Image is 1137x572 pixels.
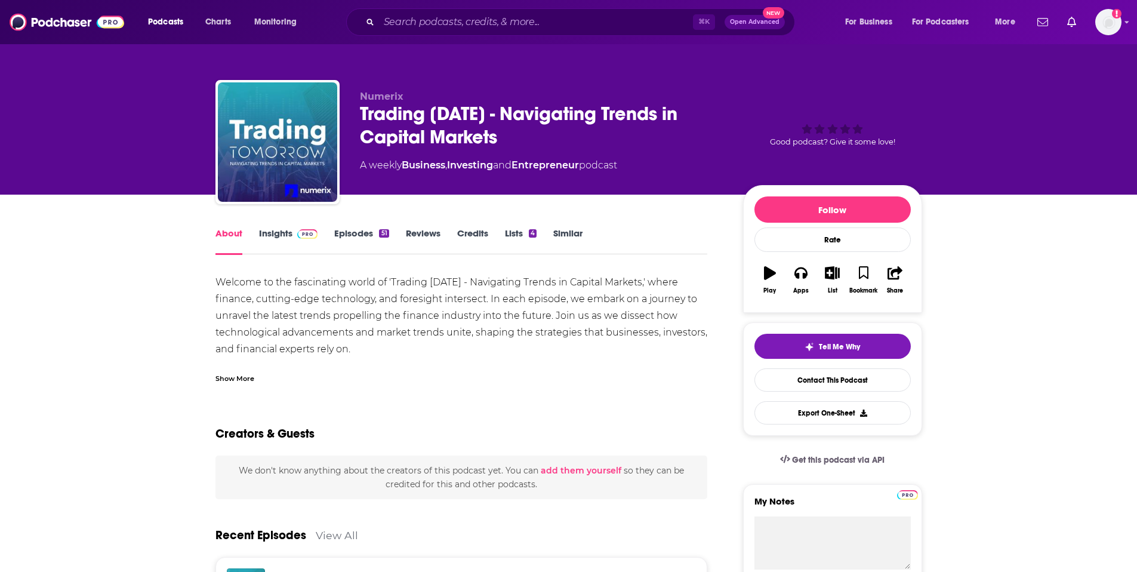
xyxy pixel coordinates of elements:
img: User Profile [1095,9,1121,35]
label: My Notes [754,496,911,516]
button: Bookmark [848,259,879,302]
img: Trading Tomorrow - Navigating Trends in Capital Markets [218,82,337,202]
input: Search podcasts, credits, & more... [379,13,693,32]
a: Episodes51 [334,227,389,255]
span: Monitoring [254,14,297,30]
a: Show notifications dropdown [1033,12,1053,32]
span: We don't know anything about the creators of this podcast yet . You can so they can be credited f... [239,465,684,489]
div: 4 [529,229,537,238]
a: Contact This Podcast [754,368,911,392]
span: Charts [205,14,231,30]
img: tell me why sparkle [805,342,814,352]
span: Open Advanced [730,19,779,25]
button: Show profile menu [1095,9,1121,35]
button: open menu [140,13,199,32]
a: InsightsPodchaser Pro [259,227,318,255]
a: Business [402,159,445,171]
a: Lists4 [505,227,537,255]
img: Podchaser Pro [897,490,918,500]
div: Search podcasts, credits, & more... [358,8,806,36]
a: View All [316,529,358,542]
img: Podchaser Pro [297,229,318,239]
a: About [215,227,242,255]
button: open menu [987,13,1030,32]
span: Logged in as ellerylsmith123 [1095,9,1121,35]
button: Open AdvancedNew [725,15,785,29]
a: Entrepreneur [512,159,579,171]
a: Recent Episodes [215,528,306,543]
a: Get this podcast via API [771,445,895,475]
h2: Creators & Guests [215,426,315,441]
button: Apps [785,259,816,302]
button: open menu [246,13,312,32]
span: More [995,14,1015,30]
span: Podcasts [148,14,183,30]
span: For Podcasters [912,14,969,30]
svg: Add a profile image [1112,9,1121,19]
button: Export One-Sheet [754,401,911,425]
a: Charts [198,13,238,32]
span: For Business [845,14,892,30]
div: Bookmark [849,287,877,294]
button: Play [754,259,785,302]
button: tell me why sparkleTell Me Why [754,334,911,359]
span: , [445,159,447,171]
a: Show notifications dropdown [1062,12,1081,32]
div: Apps [793,287,809,294]
a: Credits [457,227,488,255]
div: Play [763,287,776,294]
button: add them yourself [541,466,621,475]
a: Similar [553,227,583,255]
span: ⌘ K [693,14,715,30]
div: A weekly podcast [360,158,617,173]
button: open menu [904,13,987,32]
div: Welcome to the fascinating world of 'Trading [DATE] - Navigating Trends in Capital Markets,' wher... [215,274,708,425]
div: 51 [379,229,389,238]
div: Good podcast? Give it some love! [743,91,922,165]
div: List [828,287,837,294]
span: Good podcast? Give it some love! [770,137,895,146]
span: New [763,7,784,19]
a: Pro website [897,488,918,500]
button: open menu [837,13,907,32]
img: Podchaser - Follow, Share and Rate Podcasts [10,11,124,33]
button: List [816,259,848,302]
span: and [493,159,512,171]
span: Tell Me Why [819,342,860,352]
span: Get this podcast via API [792,455,885,465]
a: Investing [447,159,493,171]
button: Follow [754,196,911,223]
button: Share [879,259,910,302]
span: Numerix [360,91,403,102]
div: Rate [754,227,911,252]
div: Share [887,287,903,294]
a: Reviews [406,227,440,255]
